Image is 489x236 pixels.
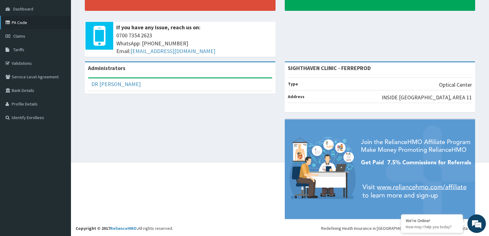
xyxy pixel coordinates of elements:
b: If you have any issue, reach us on: [116,24,201,31]
img: provider-team-banner.png [285,119,475,219]
span: 0700 7354 2623 WhatsApp: [PHONE_NUMBER] Email: [116,31,272,55]
strong: Copyright © 2017 . [76,226,138,231]
a: DR [PERSON_NAME] [91,81,141,88]
span: Dashboard [13,6,33,12]
span: Claims [13,33,25,39]
footer: All rights reserved. [71,162,489,236]
strong: SIGHTHAVEN CLINIC - FERREPROD [288,64,371,72]
a: RelianceHMO [110,226,137,231]
p: Optical Center [439,81,472,89]
p: INSIDE [GEOGRAPHIC_DATA], AREA 11 [382,93,472,101]
p: How may I help you today? [406,224,458,230]
span: Tariffs [13,47,24,52]
div: We're Online! [406,218,458,223]
b: Address [288,94,305,99]
b: Type [288,81,298,87]
a: [EMAIL_ADDRESS][DOMAIN_NAME] [131,48,215,55]
b: Administrators [88,64,125,72]
div: Redefining Heath Insurance in [GEOGRAPHIC_DATA] using Telemedicine and Data Science! [321,225,484,231]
